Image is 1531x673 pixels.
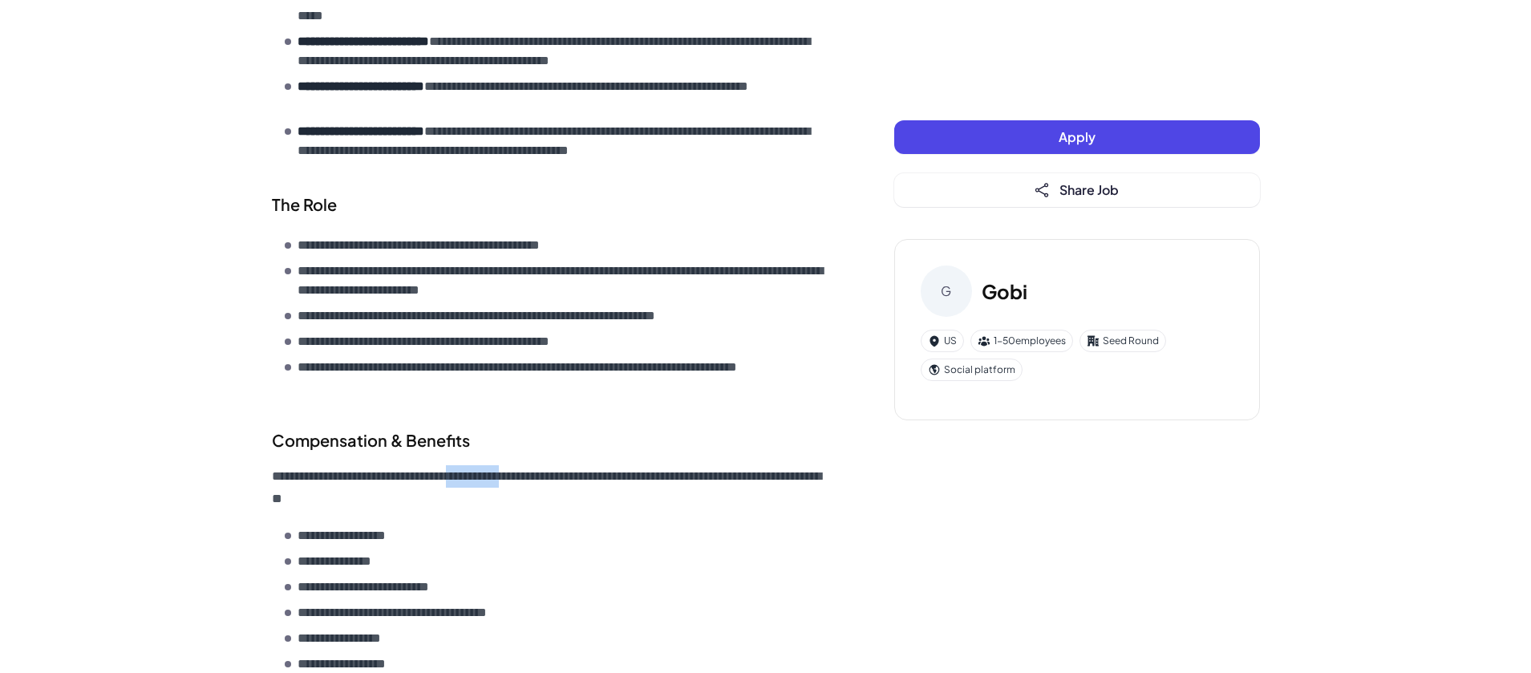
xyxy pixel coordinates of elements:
[1059,128,1096,145] span: Apply
[1079,330,1166,352] div: Seed Round
[894,120,1260,154] button: Apply
[894,173,1260,207] button: Share Job
[970,330,1073,352] div: 1-50 employees
[982,277,1027,306] h3: Gobi
[1059,181,1119,198] span: Share Job
[272,428,830,452] div: Compensation & Benefits
[921,359,1023,381] div: Social platform
[921,330,964,352] div: US
[921,266,972,317] div: G
[272,193,830,217] div: The Role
